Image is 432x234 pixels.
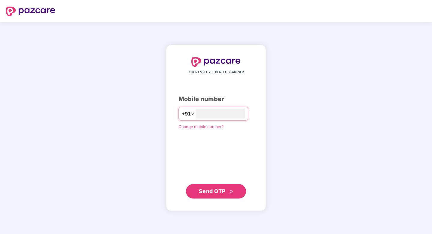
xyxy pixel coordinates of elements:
[230,190,233,194] span: double-right
[189,70,244,75] span: YOUR EMPLOYEE BENEFITS PARTNER
[191,57,241,67] img: logo
[182,110,191,118] span: +91
[199,188,226,194] span: Send OTP
[178,124,224,129] a: Change mobile number?
[6,7,55,16] img: logo
[186,184,246,199] button: Send OTPdouble-right
[191,112,194,115] span: down
[178,94,254,104] div: Mobile number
